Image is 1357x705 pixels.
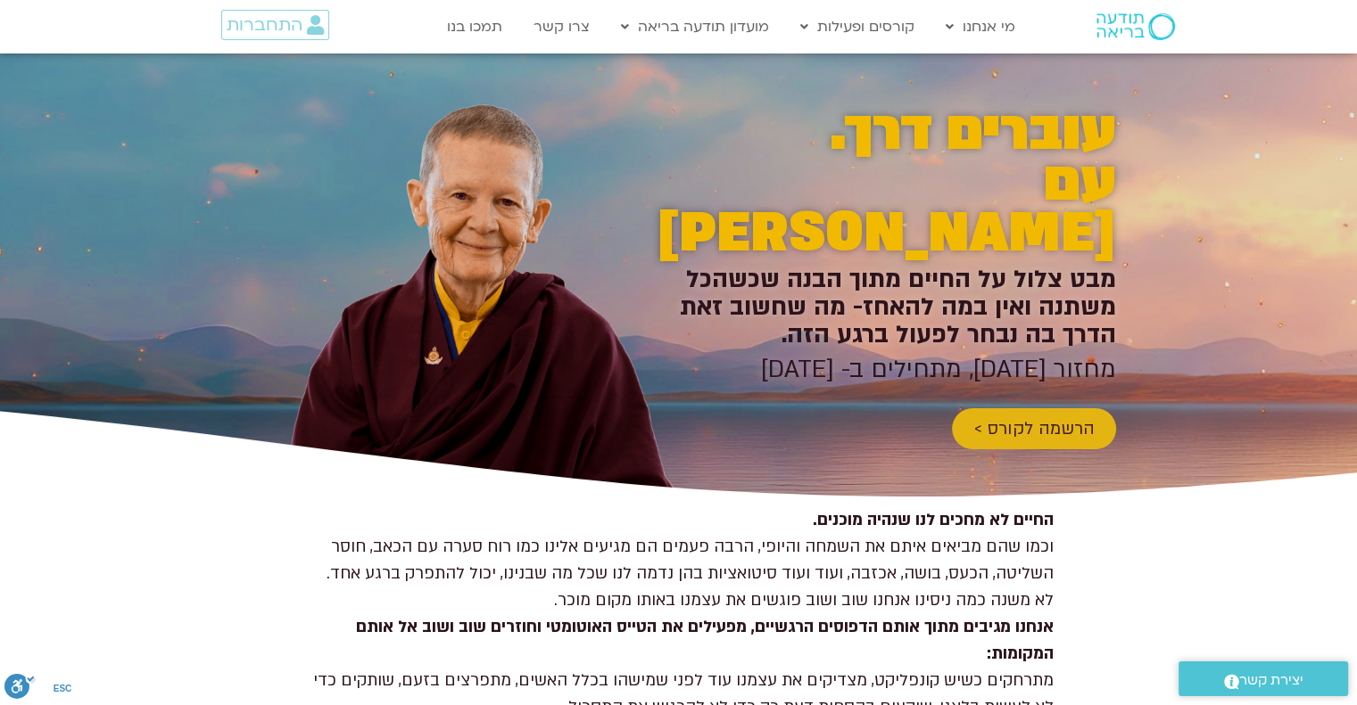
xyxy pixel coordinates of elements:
h2: מבט צלול על החיים מתוך הבנה שכשהכל משתנה ואין במה להאחז- מה שחשוב זאת הדרך בה נבחר לפעול ברגע הזה. [643,266,1116,348]
a: יצירת קשר [1179,661,1348,696]
strong: החיים לא מחכים לנו שנהיה מוכנים. [813,509,1054,531]
h2: עוברים דרך. עם [PERSON_NAME] [643,107,1116,258]
span: התחברות [227,15,302,35]
a: התחברות [221,10,329,40]
a: מועדון תודעה בריאה [612,10,778,44]
a: תמכו בנו [438,10,511,44]
a: קורסים ופעילות [791,10,923,44]
a: צרו קשר [525,10,599,44]
img: תודעה בריאה [1096,13,1175,40]
span: יצירת קשר [1239,668,1303,693]
h2: מחזור [DATE], מתחילים ב- [DATE] [643,356,1116,383]
span: הרשמה לקורס > [973,419,1095,439]
strong: אנחנו מגיבים מתוך אותם הדפוסים הרגשיים, מפעילים את הטייס האוטומטי וחוזרים שוב ושוב אל אותם המקומות: [356,616,1054,665]
a: הרשמה לקורס > [952,408,1116,449]
a: מי אנחנו [937,10,1024,44]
